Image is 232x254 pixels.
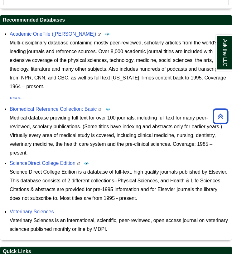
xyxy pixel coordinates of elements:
[84,161,89,166] img: Peer Reviewed
[10,94,24,102] button: more...
[10,168,229,203] div: Science Direct College Edition is a database of full-text, high quality journals published by Els...
[10,209,54,214] a: Veterinary Sciences
[10,216,229,234] div: Veterinary Sciences is an international, scientific, peer-reviewed, open access journal on veteri...
[10,106,97,112] a: Biomedical Reference Collection: Basic
[105,107,110,112] img: Peer Reviewed
[10,38,229,91] p: Multi-disciplinary database containing mostly peer-reviewed, scholarly articles from the world's ...
[105,32,110,37] img: Peer Reviewed
[10,160,75,166] a: ScienceDirect College Edition
[0,15,232,25] h2: Recommended Databases
[10,114,229,157] div: Medical database providing full text for over 100 journals, including full text for many peer-rev...
[77,162,80,165] i: This link opens in a new window
[98,33,101,36] i: This link opens in a new window
[210,112,230,120] a: Back to Top
[10,31,96,37] a: Academic OneFile ([PERSON_NAME])
[98,108,102,111] i: This link opens in a new window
